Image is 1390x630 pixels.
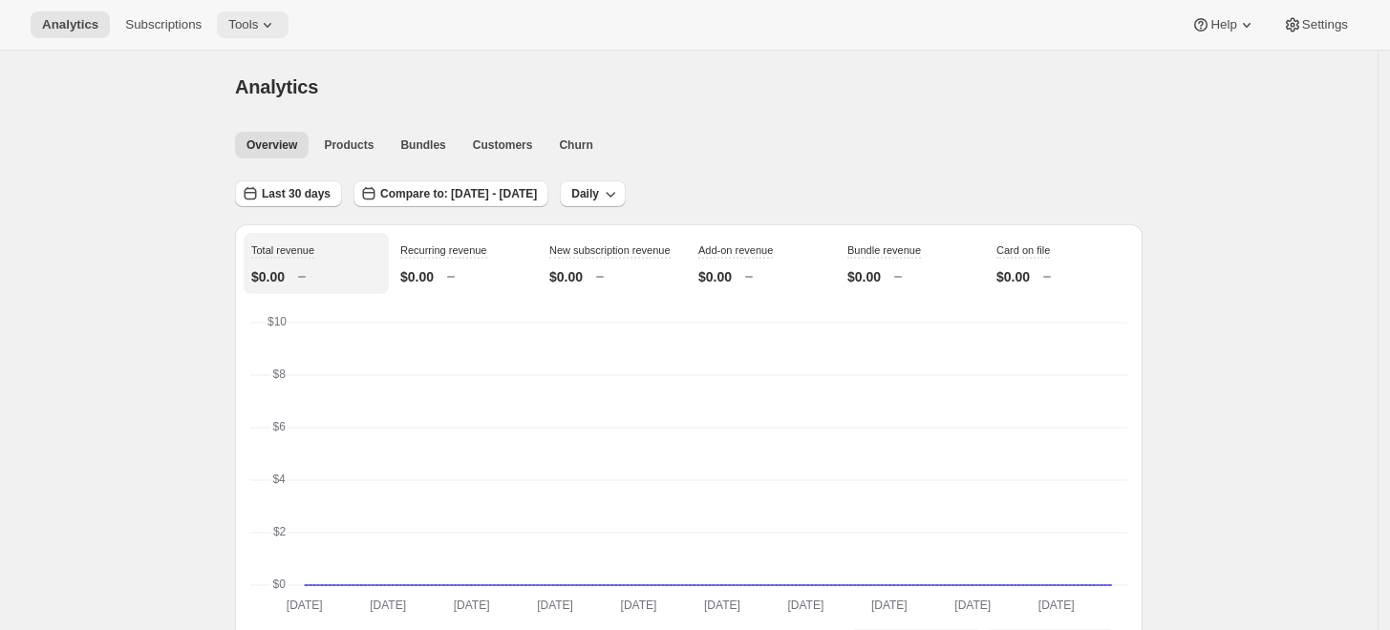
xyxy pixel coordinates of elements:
[370,598,406,612] text: [DATE]
[847,267,881,286] p: $0.00
[847,244,921,256] span: Bundle revenue
[1038,598,1075,612] text: [DATE]
[400,244,487,256] span: Recurring revenue
[698,244,773,256] span: Add-on revenue
[353,180,548,207] button: Compare to: [DATE] - [DATE]
[42,17,98,32] span: Analytics
[217,11,289,38] button: Tools
[273,577,287,591] text: $0
[1180,11,1267,38] button: Help
[380,186,537,201] span: Compare to: [DATE] - [DATE]
[267,315,287,328] text: $10
[324,137,374,153] span: Products
[996,244,1050,256] span: Card on file
[537,598,573,612] text: [DATE]
[549,244,671,256] span: New subscription revenue
[996,267,1030,286] p: $0.00
[273,420,287,433] text: $6
[114,11,213,38] button: Subscriptions
[571,186,599,201] span: Daily
[400,267,434,286] p: $0.00
[473,137,533,153] span: Customers
[228,17,258,32] span: Tools
[251,244,314,256] span: Total revenue
[559,137,592,153] span: Churn
[251,267,285,286] p: $0.00
[954,598,991,612] text: [DATE]
[560,180,626,207] button: Daily
[1302,17,1348,32] span: Settings
[287,598,323,612] text: [DATE]
[549,267,583,286] p: $0.00
[273,525,287,538] text: $2
[871,598,908,612] text: [DATE]
[235,76,318,97] span: Analytics
[621,598,657,612] text: [DATE]
[246,137,297,153] span: Overview
[454,598,490,612] text: [DATE]
[698,267,732,286] p: $0.00
[1210,17,1236,32] span: Help
[400,137,445,153] span: Bundles
[1272,11,1359,38] button: Settings
[262,186,331,201] span: Last 30 days
[31,11,110,38] button: Analytics
[125,17,202,32] span: Subscriptions
[787,598,823,612] text: [DATE]
[235,180,342,207] button: Last 30 days
[272,472,286,486] text: $4
[272,367,286,381] text: $8
[704,598,740,612] text: [DATE]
